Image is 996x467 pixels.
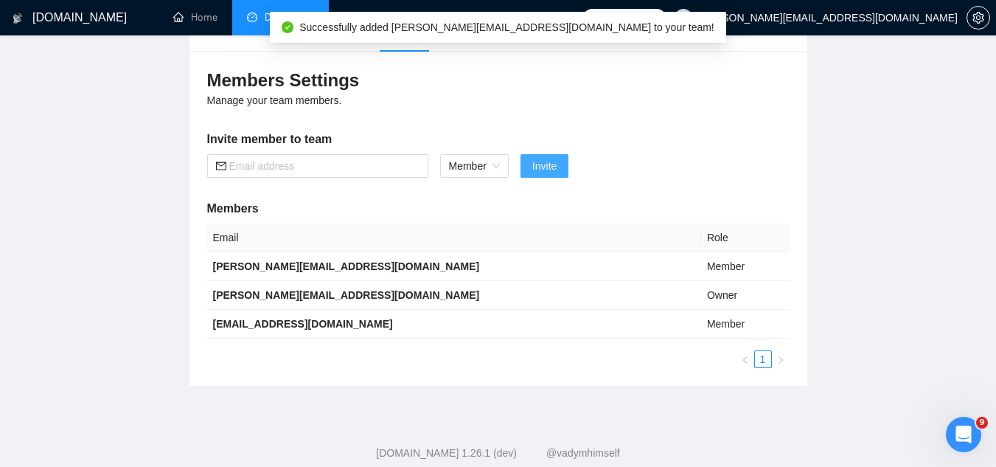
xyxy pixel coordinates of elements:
[207,224,701,252] th: Email
[736,350,754,368] li: Previous Page
[754,350,772,368] li: 1
[546,447,620,459] a: @vadymhimself
[607,10,651,26] span: Connects:
[946,417,981,452] iframe: Intercom live chat
[701,252,790,281] td: Member
[967,12,990,24] a: setting
[299,21,714,33] span: Successfully added [PERSON_NAME][EMAIL_ADDRESS][DOMAIN_NAME] to your team!
[247,11,314,24] a: dashboardDashboard
[701,281,790,310] td: Owner
[216,161,226,171] span: mail
[173,11,217,24] a: homeHome
[654,10,660,26] span: 0
[772,350,790,368] button: right
[741,356,750,364] span: left
[207,200,790,218] h5: Members
[701,310,790,339] td: Member
[967,12,989,24] span: setting
[736,350,754,368] button: left
[532,158,557,174] span: Invite
[976,417,988,429] span: 9
[207,69,790,92] h3: Members Settings
[755,351,771,367] a: 1
[520,154,568,178] button: Invite
[772,350,790,368] li: Next Page
[376,447,517,459] a: [DOMAIN_NAME] 1.26.1 (dev)
[776,356,785,364] span: right
[207,131,790,148] h5: Invite member to team
[13,7,23,30] img: logo
[967,6,990,30] button: setting
[213,318,393,330] b: [EMAIL_ADDRESS][DOMAIN_NAME]
[344,11,398,24] a: searchScanner
[282,21,293,33] span: check-circle
[213,260,480,272] b: [PERSON_NAME][EMAIL_ADDRESS][DOMAIN_NAME]
[207,94,342,106] span: Manage your team members.
[213,289,480,301] b: [PERSON_NAME][EMAIL_ADDRESS][DOMAIN_NAME]
[229,158,419,174] input: Email address
[701,224,790,252] th: Role
[449,155,500,177] span: Member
